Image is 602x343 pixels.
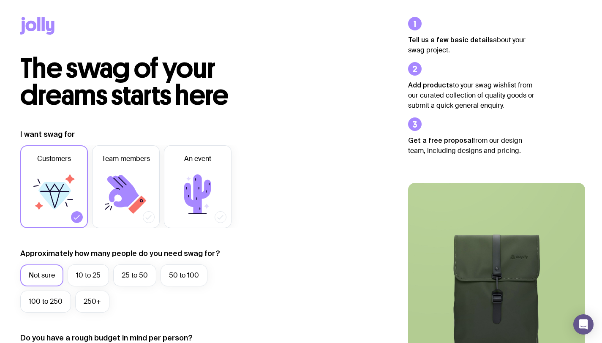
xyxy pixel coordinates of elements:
label: Not sure [20,264,63,286]
strong: Get a free proposal [408,136,473,144]
p: about your swag project. [408,35,535,55]
label: 50 to 100 [161,264,207,286]
p: from our design team, including designs and pricing. [408,135,535,156]
strong: Add products [408,81,453,89]
div: Open Intercom Messenger [573,314,594,335]
span: Team members [102,154,150,164]
span: The swag of your dreams starts here [20,52,229,112]
label: 100 to 250 [20,291,71,313]
span: An event [184,154,211,164]
label: 25 to 50 [113,264,156,286]
label: Approximately how many people do you need swag for? [20,248,220,259]
label: Do you have a rough budget in mind per person? [20,333,193,343]
p: to your swag wishlist from our curated collection of quality goods or submit a quick general enqu... [408,80,535,111]
label: 250+ [75,291,109,313]
label: 10 to 25 [68,264,109,286]
strong: Tell us a few basic details [408,36,493,44]
label: I want swag for [20,129,75,139]
span: Customers [37,154,71,164]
